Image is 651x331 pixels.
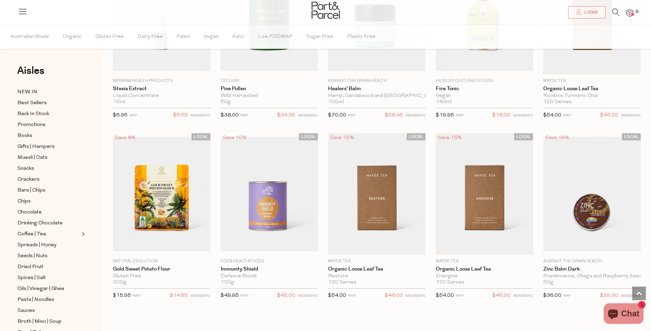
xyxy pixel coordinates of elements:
[328,293,346,298] span: $54.00
[221,279,234,286] span: 100g
[17,99,80,107] a: Best Sellers
[17,208,42,217] span: Chocolate
[299,133,318,140] span: LOCAL
[17,296,54,304] span: Pasta | Noodles
[129,114,137,118] small: RRP
[312,2,340,19] img: Part&Parcel
[543,86,641,92] a: Organic Loose Leaf Tea
[407,133,426,140] span: LOCAL
[17,252,80,260] a: Seeds | Nuts
[328,273,426,279] div: Restore
[328,78,426,84] p: Against the Grain Health
[17,241,80,249] a: Spreads | Honey
[221,266,318,272] a: Immunity Shield
[513,114,533,118] small: MEMBERS
[173,111,188,120] span: $6.55
[17,143,55,151] span: Gifts | Hampers
[17,132,80,140] a: Books
[17,164,80,173] a: Snacks
[232,25,244,49] span: Keto
[63,25,82,49] span: Organic
[221,99,231,105] span: 50g
[563,114,571,118] small: RRP
[17,186,80,195] a: Bars | Chips
[306,25,334,49] span: Sugar Free
[258,25,292,49] span: Low FODMAP
[492,291,510,300] span: $46.00
[17,285,80,293] a: Oils | Vinegar | Ghee
[514,133,533,140] span: LOCAL
[221,137,318,251] img: Immunity Shield
[436,266,533,272] a: Organic Loose Leaf Tea
[138,25,163,49] span: Dairy Free
[17,307,35,315] span: Sauces
[277,291,295,300] span: $45.00
[406,294,426,298] small: MEMBERS
[543,137,641,251] img: Zinc Balm Dark
[492,111,510,120] span: $18.00
[436,78,533,84] p: Hilbilby Cultured Foods
[17,230,46,238] span: Coffee | Tea
[17,132,32,140] span: Books
[113,266,210,272] a: Gold Sweet Potato Flour
[347,25,376,49] span: Plastic Free
[298,114,318,118] small: MEMBERS
[191,114,210,118] small: MEMBERS
[328,86,426,92] a: Healers' Balm
[192,133,210,140] span: LOCAL
[328,266,426,272] a: Organic Loose Leaf Tea
[583,10,598,15] span: Login
[543,78,641,84] p: Mayde Tea
[17,219,63,227] span: Drinking Chocolate
[626,9,633,16] a: 0
[543,266,641,272] a: Zinc Balm Dark
[543,99,572,105] span: 120 Serves
[17,274,46,282] span: Spices | Salt
[17,88,37,96] span: NEW IN
[17,99,47,107] span: Best Sellers
[17,142,80,151] a: Gifts | Hampers
[221,86,318,92] a: Pine Pollen
[436,93,533,99] div: Vegan
[348,294,356,298] small: RRP
[221,273,318,279] div: Defence Boost
[17,318,62,326] span: Broth | Miso | Soup
[204,25,219,49] span: Vegan
[634,9,640,15] span: 0
[568,6,606,18] a: Login
[436,86,533,92] a: Fire Tonic
[17,63,44,78] span: Aisles
[328,93,426,99] div: Hemp, Sandalwood and [GEOGRAPHIC_DATA]
[113,258,210,264] p: Natural Evolution
[17,66,44,83] a: Aisles
[17,263,80,271] a: Dried Fruit
[17,165,34,173] span: Snacks
[113,78,210,84] p: Nirvana Health Products
[17,241,56,249] span: Spreads | Honey
[600,111,618,120] span: $46.00
[240,114,248,118] small: RRP
[621,294,641,298] small: MEMBERS
[170,291,188,300] span: $14.65
[17,110,49,118] span: Back In Stock
[191,294,210,298] small: MEMBERS
[543,293,561,298] span: $36.00
[622,133,641,140] span: LOCAL
[17,219,80,227] a: Drinking Chocolate
[328,133,356,142] div: Save 15%
[298,294,318,298] small: MEMBERS
[17,263,43,271] span: Dried Fruit
[436,133,533,255] img: Organic Loose Leaf Tea
[17,208,80,217] a: Chocolate
[17,295,80,304] a: Pasta | Noodles
[600,291,618,300] span: $29.30
[436,293,454,298] span: $54.00
[221,258,318,264] p: Eden Healthfoods
[95,25,124,49] span: Gluten Free
[113,93,210,99] div: Liquid Concentrate
[17,187,45,195] span: Bars | Chips
[113,99,125,105] span: 15ml
[80,230,85,238] button: Expand/Collapse Coffee | Tea
[277,111,295,120] span: $34.35
[621,114,641,118] small: MEMBERS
